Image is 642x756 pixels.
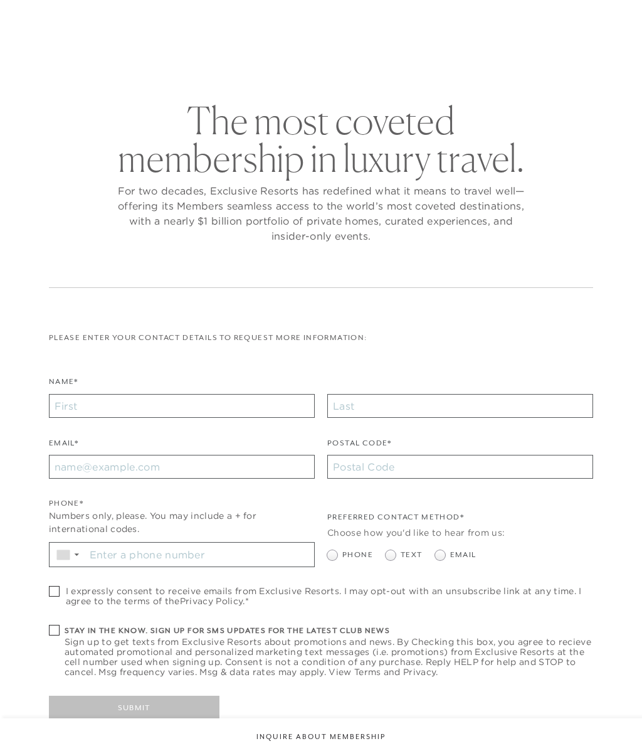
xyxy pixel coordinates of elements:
span: Text [401,549,423,561]
span: Sign up to get texts from Exclusive Resorts about promotions and news. By Checking this box, you ... [65,637,594,677]
div: Country Code Selector [50,543,85,567]
button: Open navigation [613,15,629,24]
input: Last [327,394,593,418]
span: ▼ [73,551,81,558]
span: Email [450,549,476,561]
input: Enter a phone number [85,543,314,567]
input: name@example.com [49,455,315,479]
p: For two decades, Exclusive Resorts has redefined what it means to travel well—offering its Member... [114,183,528,243]
input: First [49,394,315,418]
label: Name* [49,376,78,394]
h2: The most coveted membership in luxury travel. [114,102,528,177]
input: Postal Code [327,455,593,479]
a: Privacy Policy [180,595,243,607]
label: Email* [49,437,78,455]
div: Phone* [49,498,315,509]
div: Choose how you'd like to hear from us: [327,526,593,540]
span: I expressly consent to receive emails from Exclusive Resorts. I may opt-out with an unsubscribe l... [66,586,594,606]
label: Postal Code* [327,437,392,455]
p: Please enter your contact details to request more information: [49,332,594,344]
span: Phone [342,549,373,561]
legend: Preferred Contact Method* [327,511,464,530]
button: Submit [49,696,219,721]
div: Numbers only, please. You may include a + for international codes. [49,509,315,536]
h6: Stay in the know. Sign up for sms updates for the latest club news [65,625,594,637]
